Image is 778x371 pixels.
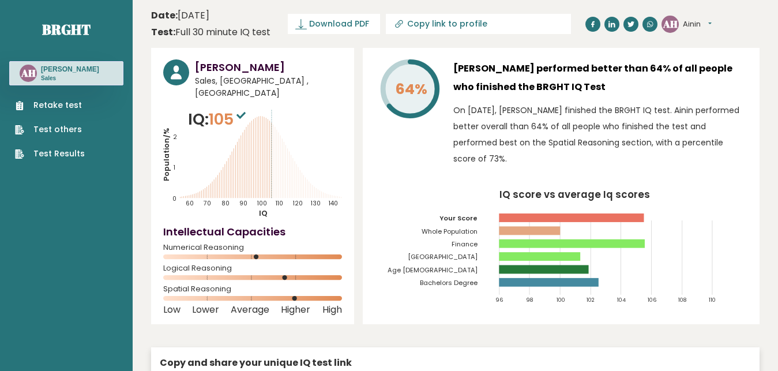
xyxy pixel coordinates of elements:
div: Full 30 minute IQ test [151,25,270,39]
tspan: Age [DEMOGRAPHIC_DATA] [388,265,478,275]
tspan: 108 [678,296,686,303]
span: Sales, [GEOGRAPHIC_DATA] , [GEOGRAPHIC_DATA] [195,75,342,99]
tspan: 102 [587,296,595,303]
span: Logical Reasoning [163,266,342,271]
tspan: 104 [617,296,626,303]
span: Average [231,308,269,312]
p: IQ: [188,108,249,131]
tspan: 1 [174,163,175,172]
tspan: 64% [394,79,427,99]
tspan: [GEOGRAPHIC_DATA] [408,252,478,261]
tspan: 110 [709,296,716,303]
div: Copy and share your unique IQ test link [160,356,751,370]
tspan: 98 [526,296,533,303]
tspan: 90 [239,199,247,208]
span: 105 [209,108,249,130]
tspan: 130 [311,199,321,208]
tspan: 2 [173,133,177,141]
tspan: IQ [259,208,268,218]
tspan: 80 [221,199,230,208]
span: Lower [192,308,219,312]
tspan: Your Score [439,213,478,223]
a: Brght [42,20,91,39]
h3: [PERSON_NAME] [41,65,99,74]
tspan: 60 [186,199,194,208]
button: Ainin [683,18,712,30]
tspan: Bachelors Degree [420,278,478,287]
a: Retake test [15,99,85,111]
tspan: Finance [452,239,478,249]
span: Higher [281,308,310,312]
tspan: 110 [276,199,283,208]
tspan: 140 [329,199,338,208]
p: Sales [41,74,99,83]
tspan: 0 [172,194,176,203]
tspan: 96 [495,296,503,303]
h3: [PERSON_NAME] [195,59,342,75]
tspan: IQ score vs average Iq scores [499,188,650,201]
span: Low [163,308,181,312]
span: Numerical Reasoning [163,245,342,250]
tspan: 100 [556,296,565,303]
tspan: Whole Population [422,227,478,236]
a: Test others [15,123,85,136]
text: AH [663,17,678,30]
h4: Intellectual Capacities [163,224,342,239]
b: Test: [151,25,175,39]
tspan: 100 [257,199,267,208]
tspan: 106 [648,296,656,303]
time: [DATE] [151,9,209,23]
tspan: 120 [293,199,303,208]
text: AH [21,66,36,80]
h3: [PERSON_NAME] performed better than 64% of all people who finished the BRGHT IQ Test [453,59,747,96]
a: Download PDF [288,14,380,34]
span: Download PDF [309,18,369,30]
tspan: Population/% [161,128,171,181]
a: Test Results [15,148,85,160]
tspan: 70 [203,199,211,208]
b: Date: [151,9,178,22]
span: Spatial Reasoning [163,287,342,291]
p: On [DATE], [PERSON_NAME] finished the BRGHT IQ test. Ainin performed better overall than 64% of a... [453,102,747,167]
span: High [322,308,342,312]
